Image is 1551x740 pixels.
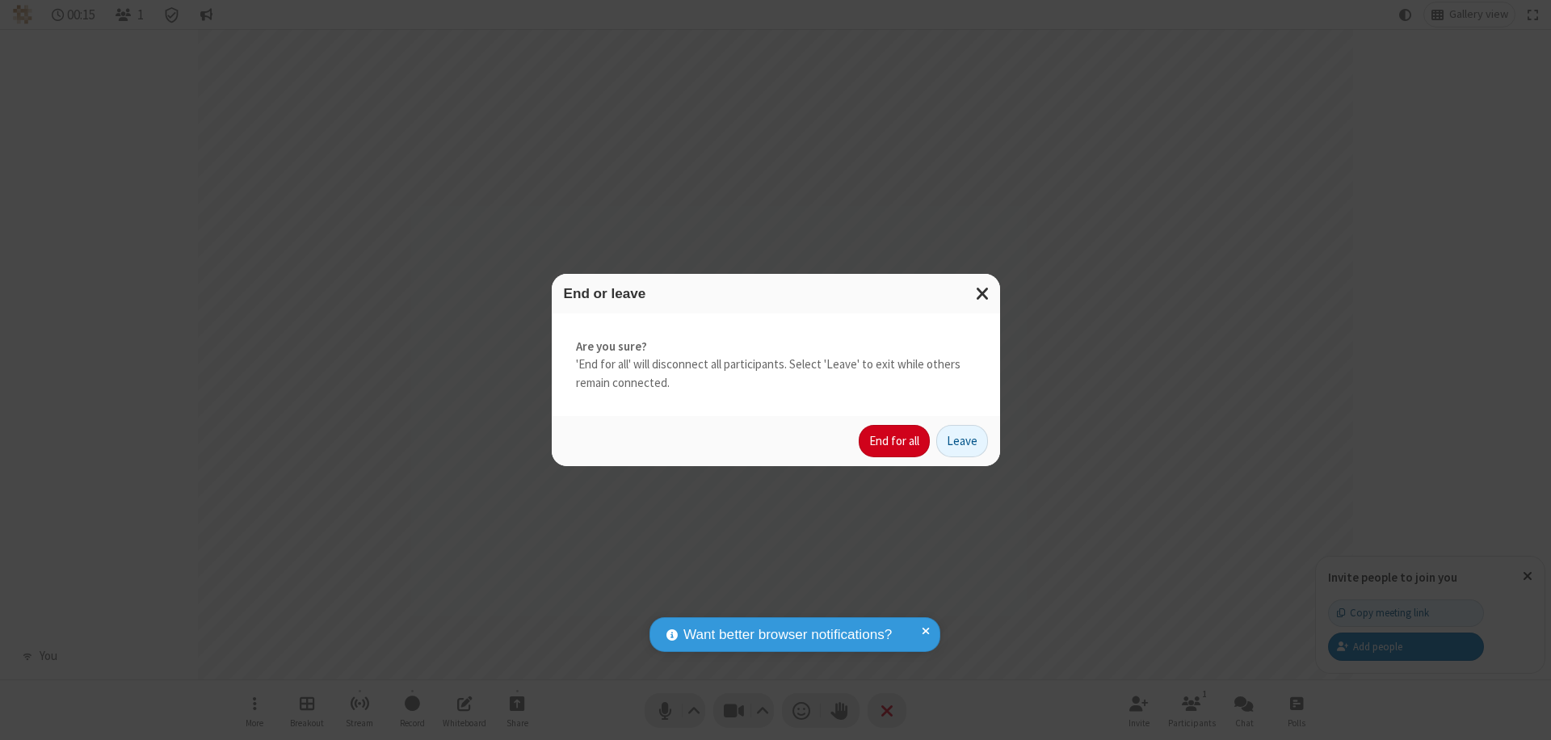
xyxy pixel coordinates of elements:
h3: End or leave [564,286,988,301]
span: Want better browser notifications? [683,624,892,645]
div: 'End for all' will disconnect all participants. Select 'Leave' to exit while others remain connec... [552,313,1000,417]
strong: Are you sure? [576,338,976,356]
button: Close modal [966,274,1000,313]
button: Leave [936,425,988,457]
button: End for all [859,425,930,457]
